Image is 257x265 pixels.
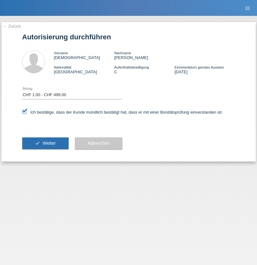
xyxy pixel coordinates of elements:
[22,33,235,41] h1: Autorisierung durchführen
[43,141,56,146] span: Weiter
[88,141,110,146] span: Abbrechen
[174,65,235,74] div: [DATE]
[114,65,174,74] div: C
[22,137,69,149] button: check Weiter
[22,110,223,115] label: Ich bestätige, dass der Kunde mündlich bestätigt hat, dass er mit einer Bonitätsprüfung einversta...
[35,141,40,146] i: check
[114,65,149,69] span: Aufenthaltsbewilligung
[244,5,251,11] i: menu
[54,65,71,69] span: Nationalität
[54,65,114,74] div: [GEOGRAPHIC_DATA]
[174,65,224,69] span: Einreisedatum gemäss Ausweis
[114,51,131,55] span: Nachname
[241,6,254,10] a: menu
[54,51,68,55] span: Vorname
[54,50,114,60] div: [DEMOGRAPHIC_DATA]
[75,137,122,149] button: Abbrechen
[3,24,21,29] a: ← Zurück
[114,50,174,60] div: [PERSON_NAME]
